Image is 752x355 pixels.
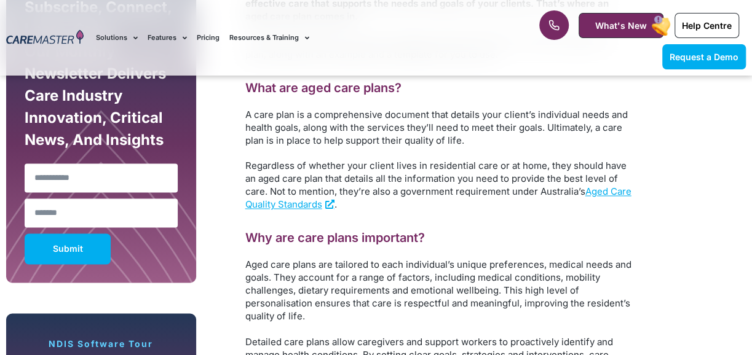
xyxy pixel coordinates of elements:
[245,258,633,322] p: Aged care plans are tailored to each individual’s unique preferences, medical needs and goals. Th...
[245,108,633,147] p: A care plan is a comprehensive document that details your client’s individual needs and health go...
[18,338,184,349] p: NDIS Software Tour
[670,52,738,62] span: Request a Demo
[245,80,633,96] h2: What are aged care plans?
[245,159,633,211] p: Regardless of whether your client lives in residential care or at home, they should have an aged ...
[96,17,138,58] a: Solutions
[675,13,739,38] a: Help Centre
[662,44,746,69] a: Request a Demo
[148,17,187,58] a: Features
[245,185,631,210] a: Aged Care Quality Standards
[197,17,220,58] a: Pricing
[595,20,647,31] span: What's New
[245,230,633,246] h2: Why are care plans important?
[229,17,309,58] a: Resources & Training
[682,20,732,31] span: Help Centre
[96,17,480,58] nav: Menu
[25,233,111,264] button: Submit
[579,13,663,38] a: What's New
[6,29,84,47] img: CareMaster Logo
[53,246,83,252] span: Submit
